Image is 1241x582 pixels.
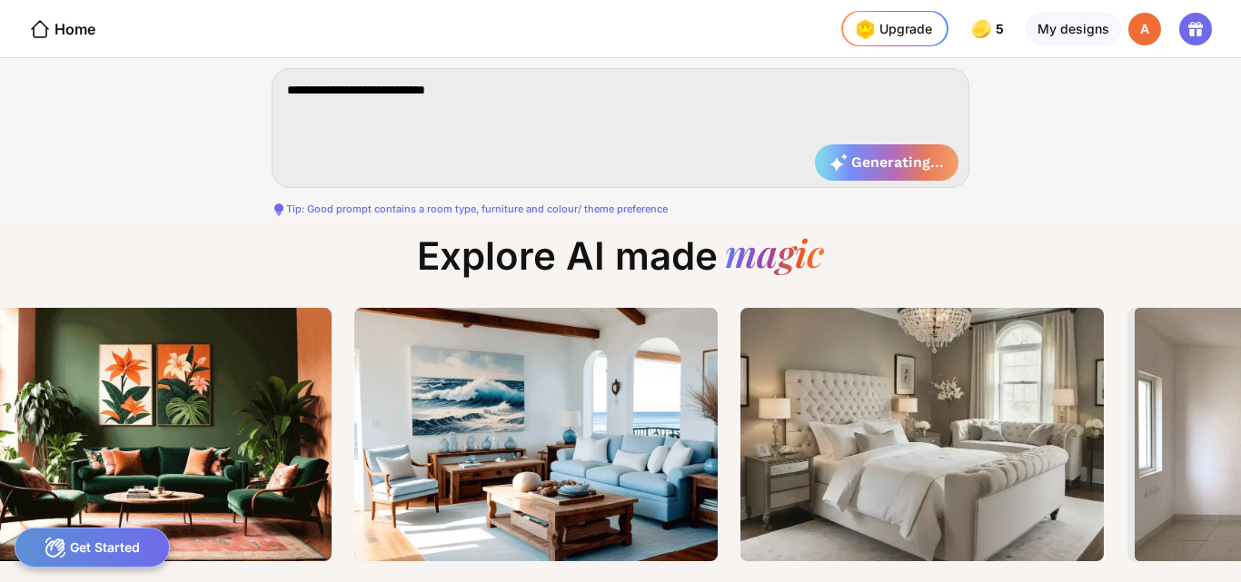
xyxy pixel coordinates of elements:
div: My designs [1026,13,1121,45]
div: Get Started [15,528,170,567]
div: A [1128,13,1161,45]
div: Tip: Good prompt contains a room type, furniture and colour/ theme preference [272,202,969,217]
img: Thumbnailexplore-image9.png [740,308,1104,561]
img: ThumbnailOceanlivingroom.png [354,308,718,561]
div: Explore AI made [402,233,839,293]
div: Home [29,18,95,40]
img: upgrade-nav-btn-icon.gif [850,15,879,44]
div: magic [725,233,824,279]
span: 5 [996,22,1008,36]
div: Upgrade [850,15,932,44]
